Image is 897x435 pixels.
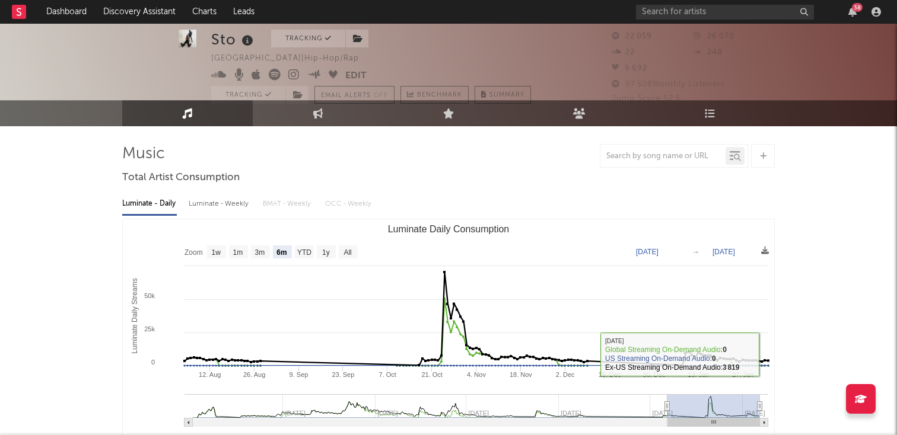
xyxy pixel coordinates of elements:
[636,248,659,256] text: [DATE]
[688,371,709,378] text: 13. Jan
[600,152,726,161] input: Search by song name or URL
[599,371,621,378] text: 16. Dec
[276,248,287,257] text: 6m
[379,371,396,378] text: 7. Oct
[467,371,486,378] text: 4. Nov
[151,359,155,366] text: 0
[233,248,243,257] text: 1m
[212,248,221,257] text: 1w
[144,292,155,299] text: 50k
[612,49,635,56] span: 22
[745,410,765,417] text: [DATE]
[211,30,256,49] div: Sto
[694,49,723,56] span: 248
[314,86,395,104] button: Email AlertsOff
[643,371,666,378] text: 30. Dec
[131,278,139,353] text: Luminate Daily Streams
[271,30,345,47] button: Tracking
[417,88,462,103] span: Benchmark
[556,371,575,378] text: 2. Dec
[199,371,221,378] text: 12. Aug
[612,33,652,40] span: 22 059
[694,33,734,40] span: 26 070
[322,248,330,257] text: 1y
[243,371,265,378] text: 26. Aug
[211,86,285,104] button: Tracking
[510,371,532,378] text: 18. Nov
[144,325,155,332] text: 25k
[343,248,351,257] text: All
[122,171,240,185] span: Total Artist Consumption
[189,194,251,214] div: Luminate - Weekly
[732,371,753,378] text: 27. Jan
[290,371,308,378] text: 9. Sep
[852,3,863,12] div: 38
[712,248,735,256] text: [DATE]
[636,5,814,20] input: Search for artists
[388,224,510,234] text: Luminate Daily Consumption
[612,81,725,88] span: 97 508 Monthly Listeners
[332,371,354,378] text: 23. Sep
[374,92,388,99] em: Off
[122,194,177,214] div: Luminate - Daily
[297,248,311,257] text: YTD
[185,248,203,257] text: Zoom
[345,69,367,84] button: Edit
[612,95,680,103] span: Jump Score: 52.5
[848,7,857,17] button: 38
[255,248,265,257] text: 3m
[612,65,647,72] span: 9 692
[692,248,699,256] text: →
[400,86,469,104] a: Benchmark
[475,86,531,104] button: Summary
[211,52,373,66] div: [GEOGRAPHIC_DATA] | Hip-Hop/Rap
[489,92,524,98] span: Summary
[421,371,442,378] text: 21. Oct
